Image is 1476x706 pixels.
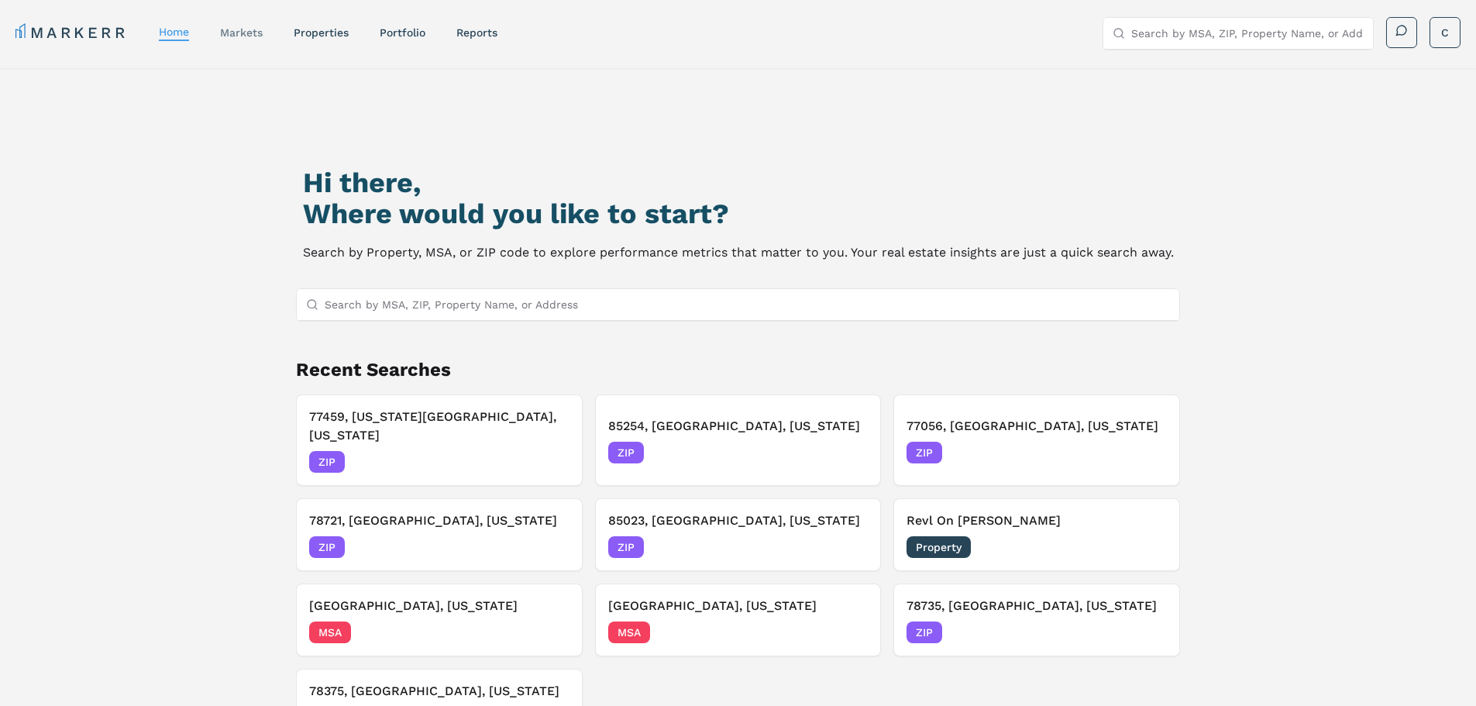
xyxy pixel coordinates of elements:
[1430,17,1461,48] button: C
[535,625,569,640] span: [DATE]
[907,622,942,643] span: ZIP
[535,454,569,470] span: [DATE]
[380,26,425,39] a: Portfolio
[309,682,569,701] h3: 78375, [GEOGRAPHIC_DATA], [US_STATE]
[309,451,345,473] span: ZIP
[1131,18,1364,49] input: Search by MSA, ZIP, Property Name, or Address
[309,511,569,530] h3: 78721, [GEOGRAPHIC_DATA], [US_STATE]
[608,511,869,530] h3: 85023, [GEOGRAPHIC_DATA], [US_STATE]
[296,584,583,656] button: Remove San Francisco Bay Area, California[GEOGRAPHIC_DATA], [US_STATE]MSA[DATE]
[833,625,868,640] span: [DATE]
[595,498,882,571] button: Remove 85023, Phoenix, Arizona85023, [GEOGRAPHIC_DATA], [US_STATE]ZIP[DATE]
[608,417,869,436] h3: 85254, [GEOGRAPHIC_DATA], [US_STATE]
[309,408,569,445] h3: 77459, [US_STATE][GEOGRAPHIC_DATA], [US_STATE]
[296,498,583,571] button: Remove 78721, Austin, Texas78721, [GEOGRAPHIC_DATA], [US_STATE]ZIP[DATE]
[907,597,1167,615] h3: 78735, [GEOGRAPHIC_DATA], [US_STATE]
[296,394,583,486] button: Remove 77459, Missouri City, Texas77459, [US_STATE][GEOGRAPHIC_DATA], [US_STATE]ZIP[DATE]
[893,584,1180,656] button: Remove 78735, Austin, Texas78735, [GEOGRAPHIC_DATA], [US_STATE]ZIP[DATE]
[535,539,569,555] span: [DATE]
[220,26,263,39] a: markets
[456,26,497,39] a: reports
[303,167,1174,198] h1: Hi there,
[159,26,189,38] a: home
[608,442,644,463] span: ZIP
[1132,445,1167,460] span: [DATE]
[833,539,868,555] span: [DATE]
[608,622,650,643] span: MSA
[296,357,1181,382] h2: Recent Searches
[303,198,1174,229] h2: Where would you like to start?
[294,26,349,39] a: properties
[907,417,1167,436] h3: 77056, [GEOGRAPHIC_DATA], [US_STATE]
[907,511,1167,530] h3: Revl On [PERSON_NAME]
[1441,25,1449,40] span: C
[309,597,569,615] h3: [GEOGRAPHIC_DATA], [US_STATE]
[309,622,351,643] span: MSA
[15,22,128,43] a: MARKERR
[893,394,1180,486] button: Remove 77056, Houston, Texas77056, [GEOGRAPHIC_DATA], [US_STATE]ZIP[DATE]
[595,584,882,656] button: Remove Greenville, South Carolina[GEOGRAPHIC_DATA], [US_STATE]MSA[DATE]
[595,394,882,486] button: Remove 85254, Scottsdale, Arizona85254, [GEOGRAPHIC_DATA], [US_STATE]ZIP[DATE]
[309,536,345,558] span: ZIP
[893,498,1180,571] button: Remove Revl On LamarRevl On [PERSON_NAME]Property[DATE]
[1132,539,1167,555] span: [DATE]
[608,597,869,615] h3: [GEOGRAPHIC_DATA], [US_STATE]
[325,289,1171,320] input: Search by MSA, ZIP, Property Name, or Address
[833,445,868,460] span: [DATE]
[608,536,644,558] span: ZIP
[1132,625,1167,640] span: [DATE]
[303,242,1174,263] p: Search by Property, MSA, or ZIP code to explore performance metrics that matter to you. Your real...
[907,536,971,558] span: Property
[907,442,942,463] span: ZIP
